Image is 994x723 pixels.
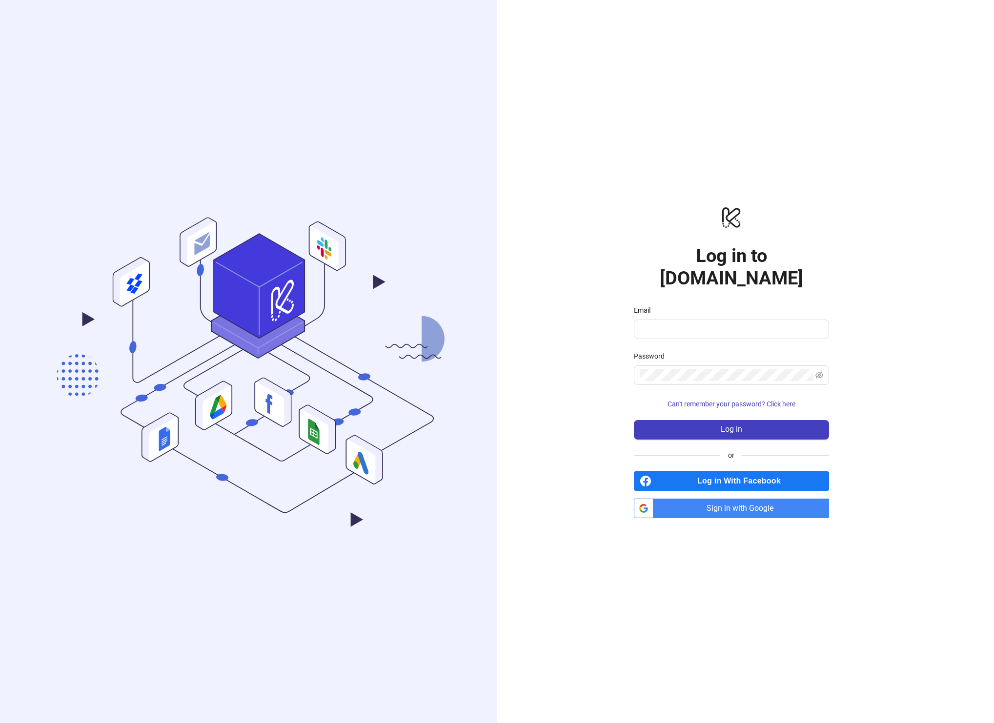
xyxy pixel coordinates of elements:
[634,351,671,361] label: Password
[634,305,657,316] label: Email
[640,323,821,335] input: Email
[655,471,829,491] span: Log in With Facebook
[657,499,829,518] span: Sign in with Google
[721,425,742,434] span: Log in
[634,397,829,412] button: Can't remember your password? Click here
[640,369,813,381] input: Password
[634,499,829,518] a: Sign in with Google
[634,400,829,408] a: Can't remember your password? Click here
[634,471,829,491] a: Log in With Facebook
[815,371,823,379] span: eye-invisible
[668,400,795,408] span: Can't remember your password? Click here
[634,244,829,289] h1: Log in to [DOMAIN_NAME]
[634,420,829,440] button: Log in
[720,450,742,461] span: or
